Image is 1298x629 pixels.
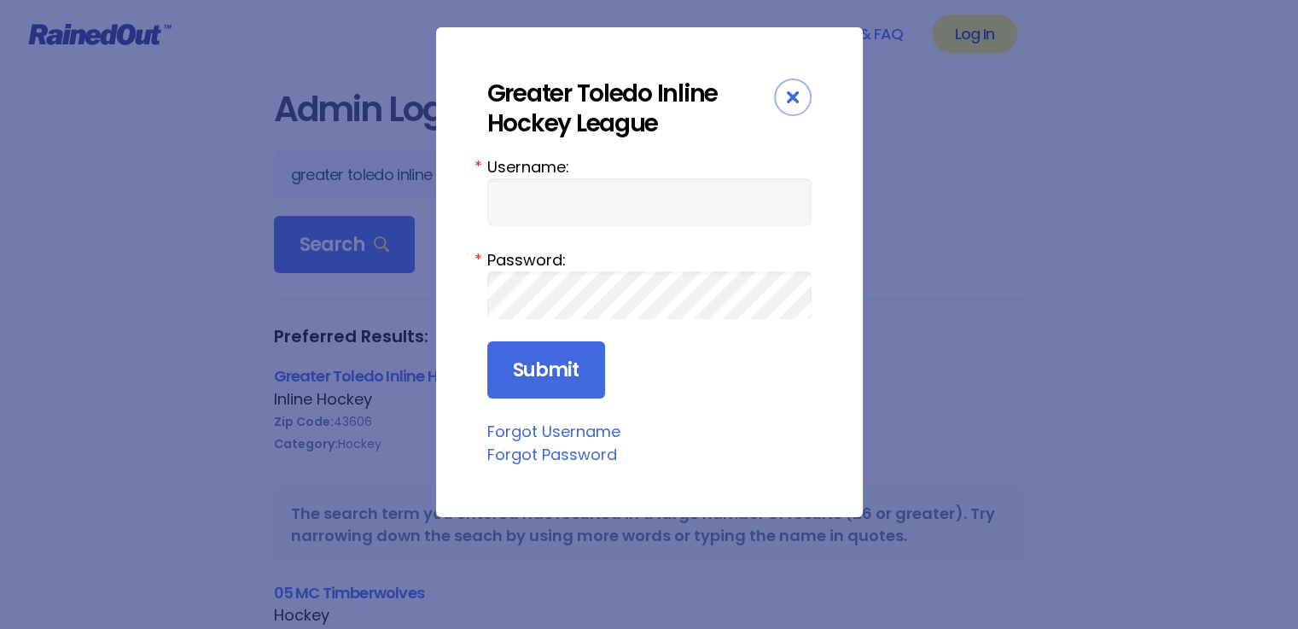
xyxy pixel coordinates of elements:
[487,79,774,138] div: Greater Toledo Inline Hockey League
[487,444,617,465] a: Forgot Password
[487,341,605,399] input: Submit
[487,421,620,442] a: Forgot Username
[487,248,812,271] label: Password:
[487,155,812,178] label: Username:
[774,79,812,116] div: Close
